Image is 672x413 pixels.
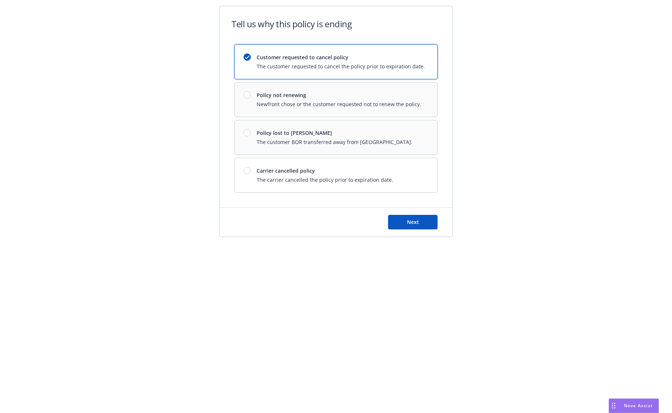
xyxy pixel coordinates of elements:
[624,402,653,409] span: Nova Assist
[257,176,393,184] span: The carrier cancelled the policy prior to expiration date.
[609,398,659,413] button: Nova Assist
[388,215,438,229] button: Next
[232,18,352,30] h1: Tell us why this policy is ending
[609,399,618,413] div: Drag to move
[407,218,419,225] span: Next
[257,63,425,70] span: The customer requested to cancel the policy prior to expiration date.
[257,53,425,61] span: Customer requested to cancel policy
[257,167,393,175] span: Carrier cancelled policy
